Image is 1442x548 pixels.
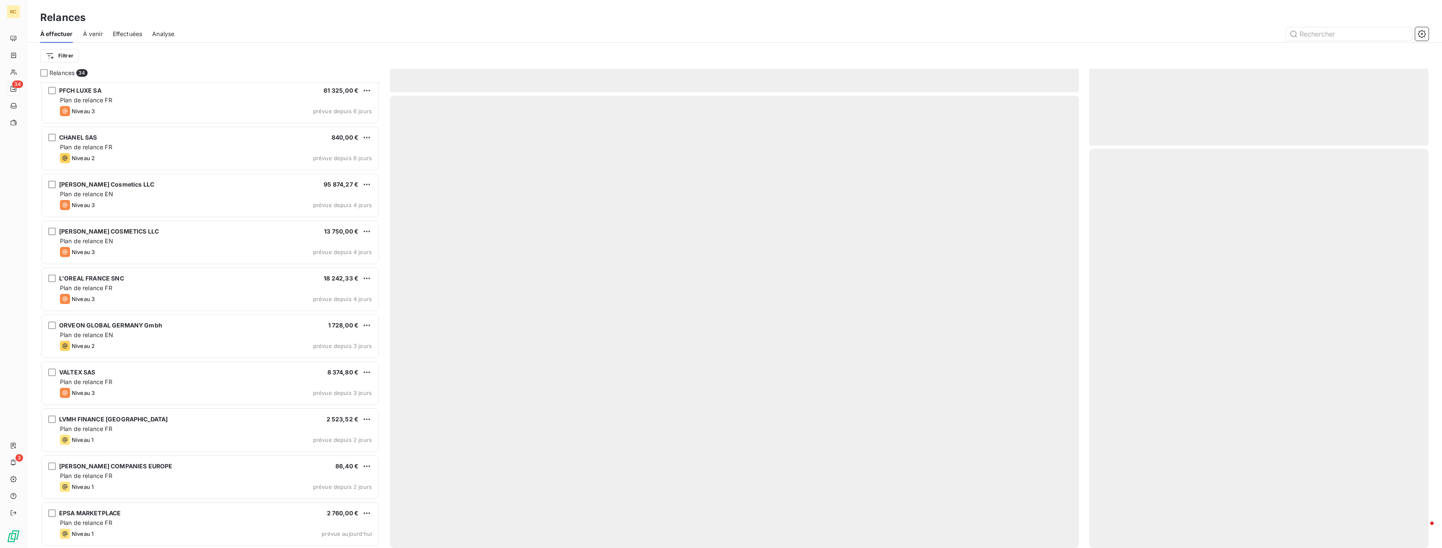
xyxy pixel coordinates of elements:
span: À venir [83,30,103,38]
span: 95 874,27 € [324,181,358,188]
span: Plan de relance EN [60,190,113,197]
span: prévue depuis 6 jours [313,155,372,161]
span: Niveau 1 [72,436,93,443]
span: prévue depuis 2 jours [313,483,372,490]
span: prévue depuis 2 jours [313,436,372,443]
span: [PERSON_NAME] COMPANIES EUROPE [59,462,173,470]
span: Niveau 2 [72,155,95,161]
span: Niveau 3 [72,296,95,302]
span: 13 750,00 € [324,228,358,235]
span: 86,40 € [335,462,358,470]
span: prévue depuis 6 jours [313,108,372,114]
span: 3 [16,454,23,462]
span: 2 760,00 € [327,509,359,517]
span: 34 [12,81,23,88]
span: Plan de relance FR [60,96,112,104]
span: Niveau 3 [72,390,95,396]
span: prévue depuis 3 jours [313,390,372,396]
div: RC [7,5,20,18]
span: Plan de relance EN [60,237,113,244]
span: Niveau 3 [72,202,95,208]
span: LVMH FINANCE [GEOGRAPHIC_DATA] [59,416,168,423]
div: grid [40,82,380,548]
input: Rechercher [1286,27,1412,41]
span: Niveau 1 [72,483,93,490]
span: Plan de relance FR [60,378,112,385]
button: Filtrer [40,49,79,62]
span: prévue depuis 4 jours [313,202,372,208]
span: Effectuées [113,30,143,38]
span: prévue aujourd’hui [322,530,372,537]
span: À effectuer [40,30,73,38]
span: PFCH LUXE SA [59,87,101,94]
span: prévue depuis 4 jours [313,249,372,255]
span: 2 523,52 € [327,416,359,423]
span: prévue depuis 4 jours [313,296,372,302]
iframe: Intercom live chat [1413,519,1434,540]
span: prévue depuis 3 jours [313,343,372,349]
span: Niveau 3 [72,108,95,114]
span: EPSA MARKETPLACE [59,509,121,517]
span: [PERSON_NAME] Cosmetics LLC [59,181,154,188]
span: L'OREAL FRANCE SNC [59,275,124,282]
span: 8 374,80 € [327,369,359,376]
span: Plan de relance FR [60,143,112,151]
span: VALTEX SAS [59,369,96,376]
span: Plan de relance FR [60,284,112,291]
span: CHANEL SAS [59,134,97,141]
span: Analyse [152,30,174,38]
img: Logo LeanPay [7,530,20,543]
span: 18 242,33 € [324,275,358,282]
h3: Relances [40,10,86,25]
span: Relances [49,69,75,77]
span: 1 728,00 € [328,322,359,329]
span: Plan de relance FR [60,472,112,479]
span: ORVEON GLOBAL GERMANY Gmbh [59,322,162,329]
span: Niveau 3 [72,249,95,255]
span: Niveau 2 [72,343,95,349]
span: 34 [76,69,87,77]
span: Niveau 1 [72,530,93,537]
span: [PERSON_NAME] COSMETICS LLC [59,228,159,235]
span: Plan de relance FR [60,519,112,526]
span: 61 325,00 € [324,87,358,94]
span: Plan de relance FR [60,425,112,432]
span: 840,00 € [332,134,358,141]
span: Plan de relance EN [60,331,113,338]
